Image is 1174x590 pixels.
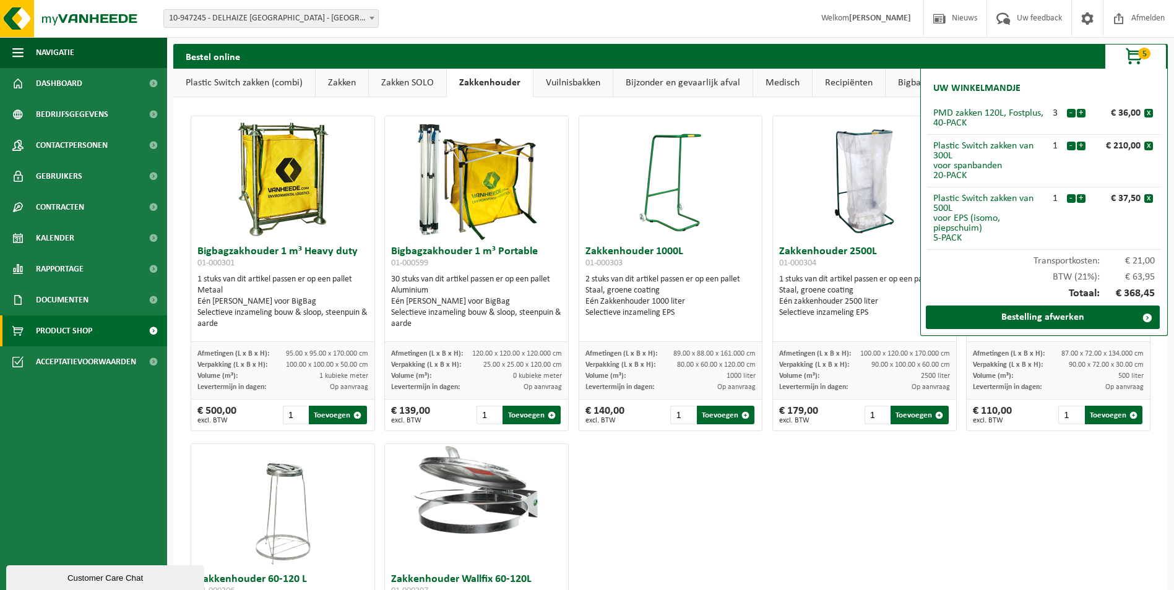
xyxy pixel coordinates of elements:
[1044,108,1066,118] div: 3
[1100,272,1155,282] span: € 63,95
[197,350,269,357] span: Afmetingen (L x B x H):
[391,296,562,307] div: Eén [PERSON_NAME] voor BigBag
[36,192,84,223] span: Contracten
[585,307,756,319] div: Selectieve inzameling EPS
[391,307,562,330] div: Selectieve inzameling bouw & sloop, steenpuin & aarde
[849,14,911,23] strong: [PERSON_NAME]
[753,69,812,97] a: Medisch
[36,161,82,192] span: Gebruikers
[585,406,624,424] div: € 140,00
[391,383,460,391] span: Levertermijn in dagen:
[973,361,1043,369] span: Verpakking (L x B x H):
[865,406,889,424] input: 1
[1144,194,1153,203] button: x
[1077,142,1086,150] button: +
[973,406,1012,424] div: € 110,00
[891,406,948,424] button: Toevoegen
[933,141,1044,181] div: Plastic Switch zakken van 300L voor spanbanden 20-PACK
[860,350,950,357] span: 100.00 x 120.00 x 170.000 cm
[585,350,657,357] span: Afmetingen (L x B x H):
[973,372,1013,380] span: Volume (m³):
[36,254,84,284] span: Rapportage
[316,69,368,97] a: Zakken
[779,307,950,319] div: Selectieve inzameling EPS
[503,406,560,424] button: Toevoegen
[197,296,368,307] div: Eén [PERSON_NAME] voor BigBag
[585,361,655,369] span: Verpakking (L x B x H):
[286,361,368,369] span: 100.00 x 100.00 x 50.00 cm
[1144,142,1153,150] button: x
[415,116,538,240] img: 01-000599
[330,383,368,391] span: Op aanvraag
[197,307,368,330] div: Selectieve inzameling bouw & sloop, steenpuin & aarde
[391,417,430,424] span: excl. BTW
[779,296,950,307] div: Eén zakkenhouder 2500 liter
[933,108,1044,128] div: PMD zakken 120L, Fostplus, 40-PACK
[1100,256,1155,266] span: € 21,00
[472,350,562,357] span: 120.00 x 120.00 x 120.000 cm
[973,383,1042,391] span: Levertermijn in dagen:
[6,563,207,590] iframe: chat widget
[1089,108,1144,118] div: € 36,00
[252,444,314,568] img: 01-000306
[779,246,950,271] h3: Zakkenhouder 2500L
[477,406,501,424] input: 1
[36,223,74,254] span: Kalender
[1138,48,1150,59] span: 5
[1077,109,1086,118] button: +
[524,383,562,391] span: Op aanvraag
[912,383,950,391] span: Op aanvraag
[926,306,1160,329] a: Bestelling afwerken
[927,282,1161,306] div: Totaal:
[779,361,849,369] span: Verpakking (L x B x H):
[36,99,108,130] span: Bedrijfsgegevens
[973,417,1012,424] span: excl. BTW
[36,346,136,377] span: Acceptatievoorwaarden
[163,9,379,28] span: 10-947245 - DELHAIZE SINT-MICHIELS - SINT-MICHIELS
[391,274,562,330] div: 30 stuks van dit artikel passen er op een pallet
[1058,406,1083,424] input: 1
[385,444,568,536] img: 01-000307
[319,372,368,380] span: 1 kubieke meter
[1089,194,1144,203] div: € 37,50
[677,361,756,369] span: 80.00 x 60.00 x 120.00 cm
[697,406,754,424] button: Toevoegen
[391,350,463,357] span: Afmetingen (L x B x H):
[36,68,82,99] span: Dashboard
[927,250,1161,266] div: Transportkosten:
[1089,141,1144,151] div: € 210,00
[391,246,562,271] h3: Bigbagzakhouder 1 m³ Portable
[197,417,236,424] span: excl. BTW
[921,372,950,380] span: 2500 liter
[779,406,818,424] div: € 179,00
[1061,350,1144,357] span: 87.00 x 72.00 x 134.000 cm
[1044,141,1066,151] div: 1
[779,383,848,391] span: Levertermijn in dagen:
[585,417,624,424] span: excl. BTW
[1100,288,1155,299] span: € 368,45
[173,69,315,97] a: Plastic Switch zakken (combi)
[173,44,252,68] h2: Bestel online
[391,361,461,369] span: Verpakking (L x B x H):
[197,285,368,296] div: Metaal
[1067,142,1076,150] button: -
[286,350,368,357] span: 95.00 x 95.00 x 170.000 cm
[197,372,238,380] span: Volume (m³):
[1069,361,1144,369] span: 90.00 x 72.00 x 30.00 cm
[391,285,562,296] div: Aluminium
[197,406,236,424] div: € 500,00
[513,372,562,380] span: 0 kubieke meter
[585,296,756,307] div: Eén Zakkenhouder 1000 liter
[613,69,753,97] a: Bijzonder en gevaarlijk afval
[1085,406,1142,424] button: Toevoegen
[197,361,267,369] span: Verpakking (L x B x H):
[779,417,818,424] span: excl. BTW
[197,383,266,391] span: Levertermijn in dagen:
[36,130,108,161] span: Contactpersonen
[585,246,756,271] h3: Zakkenhouder 1000L
[933,194,1044,243] div: Plastic Switch zakken van 500L voor EPS (isomo, piepschuim) 5-PACK
[670,406,695,424] input: 1
[585,372,626,380] span: Volume (m³):
[585,259,623,268] span: 01-000303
